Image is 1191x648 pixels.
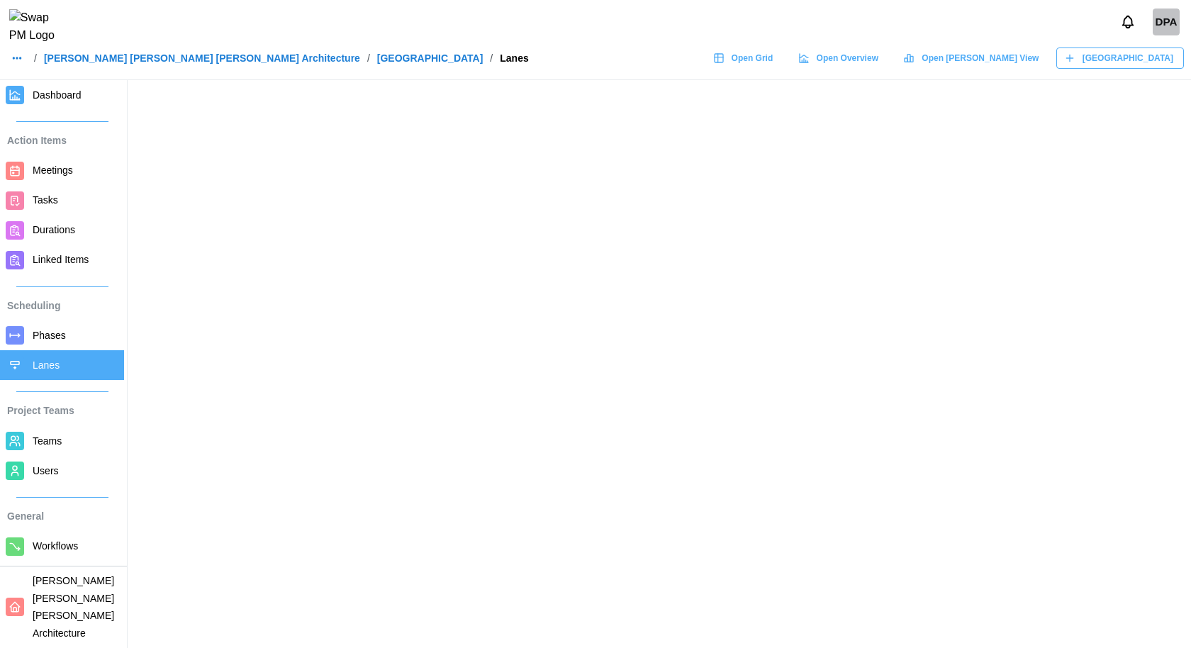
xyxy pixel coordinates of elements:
a: [PERSON_NAME] [PERSON_NAME] [PERSON_NAME] Architecture [44,53,360,63]
span: Dashboard [33,89,82,101]
div: DPA [1153,9,1180,35]
div: Lanes [500,53,528,63]
a: Daud Platform admin [1153,9,1180,35]
span: Tasks [33,194,58,206]
div: / [34,53,37,63]
a: Open Grid [705,48,783,69]
div: / [367,53,370,63]
span: [GEOGRAPHIC_DATA] [1083,48,1173,68]
span: [PERSON_NAME] [PERSON_NAME] [PERSON_NAME] Architecture [33,575,114,639]
button: [GEOGRAPHIC_DATA] [1056,48,1184,69]
span: Linked Items [33,254,89,265]
span: Durations [33,224,75,235]
span: Open Overview [817,48,878,68]
span: Workflows [33,540,78,552]
span: Meetings [33,164,73,176]
img: Swap PM Logo [9,9,67,45]
span: Phases [33,330,66,341]
a: Open Overview [790,48,889,69]
a: [GEOGRAPHIC_DATA] [377,53,483,63]
div: / [490,53,493,63]
button: Notifications [1116,10,1140,34]
span: Lanes [33,359,60,371]
span: Open Grid [732,48,773,68]
span: Users [33,465,59,476]
span: Open [PERSON_NAME] View [922,48,1039,68]
span: Teams [33,435,62,447]
a: Open [PERSON_NAME] View [896,48,1049,69]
